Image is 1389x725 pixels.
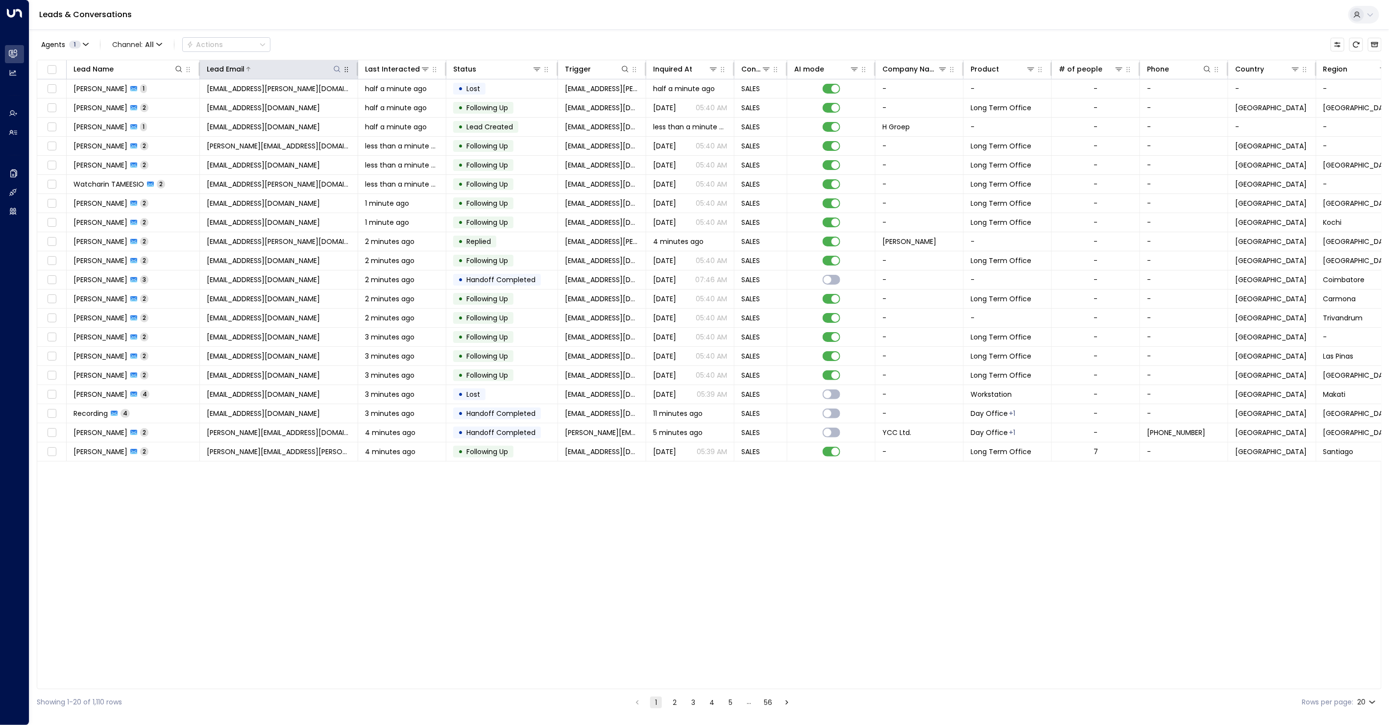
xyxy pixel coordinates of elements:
span: half a minute ago [365,122,427,132]
span: akchind19@gmail.com [207,313,320,323]
button: Customize [1331,38,1344,51]
span: leander lawrence [73,275,127,285]
span: 1 minute ago [365,198,409,208]
span: Long Term Office [971,256,1031,266]
p: 05:40 AM [696,294,727,304]
span: VITO [882,237,936,246]
span: 3 [140,275,148,284]
p: 05:40 AM [696,141,727,151]
span: SALES [741,313,760,323]
td: - [964,270,1052,289]
span: Toggle select all [46,64,58,76]
span: Kochi [1323,217,1342,227]
div: Button group with a nested menu [182,37,270,52]
span: Yesterday [653,256,676,266]
span: 1 [140,122,147,131]
td: - [1140,251,1228,270]
div: • [458,329,463,345]
td: - [964,79,1052,98]
span: Anissa Febrianti [73,256,127,266]
span: Toggle select row [46,121,58,133]
span: huseyin@hgroep.com [207,122,320,132]
button: Go to next page [781,697,793,708]
span: half a minute ago [365,103,427,113]
div: - [1094,332,1098,342]
div: - [1094,256,1098,266]
span: Handoff Completed [466,275,536,285]
span: Yesterday [653,217,676,227]
span: 2 [140,294,148,303]
span: Toggle select row [46,331,58,343]
span: Wataru Okamoto [73,160,127,170]
span: Zaryab Khan [73,103,127,113]
p: 05:40 AM [696,160,727,170]
span: SALES [741,141,760,151]
div: AI mode [794,63,824,75]
div: Phone [1147,63,1169,75]
button: Channel:All [108,38,166,51]
p: 05:40 AM [696,313,727,323]
div: - [1094,237,1098,246]
td: - [1228,79,1316,98]
label: Rows per page: [1302,697,1354,707]
span: SALES [741,332,760,342]
td: - [1140,366,1228,385]
span: Following Up [466,103,508,113]
span: Yesterday [653,179,676,189]
span: sales-concierge@iwgplc.com [565,294,639,304]
div: Lead Email [207,63,342,75]
button: Archived Leads [1368,38,1382,51]
td: - [876,251,964,270]
span: 2 [140,314,148,322]
div: # of people [1059,63,1124,75]
td: - [1140,347,1228,365]
button: Go to page 3 [687,697,699,708]
span: Abdul Khareem R [73,313,127,323]
td: - [1140,328,1228,346]
div: • [458,290,463,307]
span: Long Term Office [971,217,1031,227]
span: All [145,41,154,48]
div: # of people [1059,63,1102,75]
span: Philippines [1235,294,1307,304]
span: half a minute ago [653,84,715,94]
div: Conversation Type [741,63,761,75]
span: arjunclt724@gmail.com [207,217,320,227]
span: huseyin@hgroep.com [565,122,639,132]
p: 05:40 AM [696,332,727,342]
span: Following Up [466,198,508,208]
span: Sonu Thakur [73,198,127,208]
span: zaryab.khan@shadiyana.pk [207,103,320,113]
span: Yesterday [653,275,676,285]
span: Atila ARIK [73,237,127,246]
span: 3 minutes ago [365,332,414,342]
span: 2 minutes ago [365,256,414,266]
span: Following Up [466,256,508,266]
span: Following Up [466,217,508,227]
span: SALES [741,122,760,132]
div: Region [1323,63,1348,75]
div: Product [971,63,999,75]
span: Coimbatore [1323,275,1365,285]
td: - [1140,232,1228,251]
span: Long Term Office [971,141,1031,151]
span: less than a minute ago [365,141,439,151]
div: AI mode [794,63,859,75]
span: sales-concierge@iwgplc.com [565,313,639,323]
span: info@ma-do.co.jp [207,160,320,170]
span: SALES [741,179,760,189]
span: sales-concierge@iwgplc.com [565,160,639,170]
td: - [1140,270,1228,289]
span: shanelianhugo@gmail.com [207,351,320,361]
span: 2 [140,199,148,207]
span: Toggle select row [46,255,58,267]
td: - [1140,404,1228,423]
span: Yesterday [653,313,676,323]
td: - [1140,290,1228,308]
span: Cher Ry [73,84,127,94]
span: SALES [741,84,760,94]
div: Region [1323,63,1389,75]
p: 05:40 AM [696,103,727,113]
span: India [1235,198,1307,208]
span: 4 minutes ago [653,237,704,246]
